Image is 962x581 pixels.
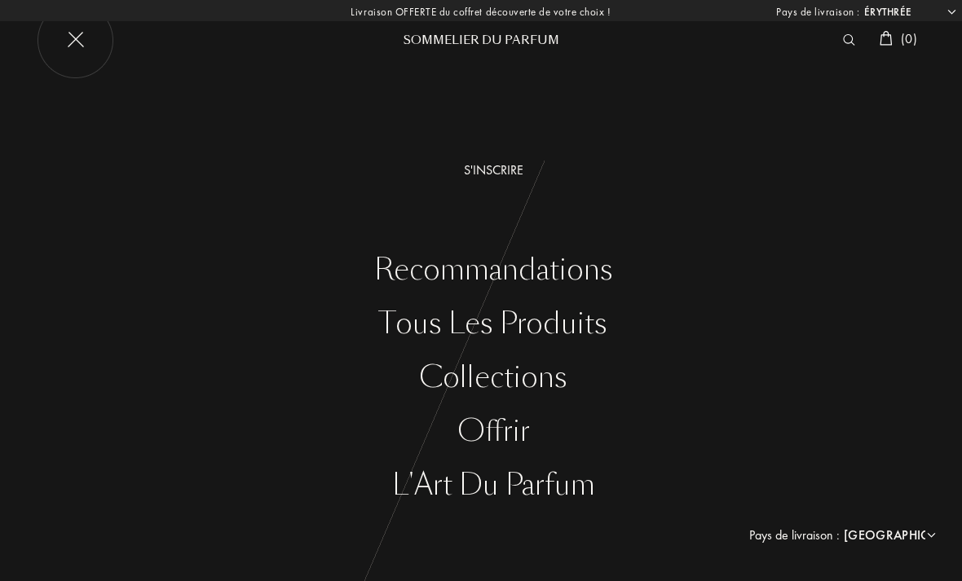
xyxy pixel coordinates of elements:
[37,2,114,79] img: burger_white_close.png
[24,361,962,394] a: Collections
[880,31,893,46] img: cart_white.svg
[24,307,962,341] a: Tous les produits
[901,30,917,47] span: ( 0 )
[776,4,860,20] span: Pays de livraison :
[383,32,579,49] div: Sommelier du Parfum
[24,161,962,180] a: S'inscrire
[24,253,962,287] a: Recommandations
[843,34,855,46] img: search_icn_white.svg
[24,469,962,502] a: L'Art du Parfum
[749,526,840,545] span: Pays de livraison :
[24,415,962,448] a: Offrir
